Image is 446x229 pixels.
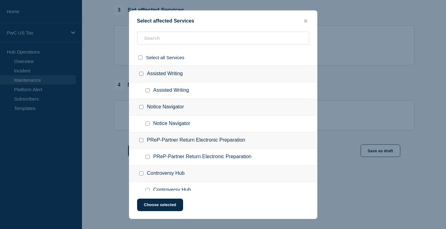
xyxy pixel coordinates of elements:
[129,99,317,116] div: Notice Navigator
[137,199,183,211] button: Choose selected
[139,171,143,175] input: Controversy Hub checkbox
[137,32,309,44] input: Search
[139,72,143,76] input: Assisted Writing checkbox
[138,55,142,60] input: select all checkbox
[129,65,317,82] div: Assisted Writing
[146,55,185,60] span: Select all Services
[146,88,150,92] input: Assisted Writing checkbox
[153,187,191,193] span: Controversy Hub
[129,18,317,24] div: Select affected Services
[146,122,150,126] input: Notice Navigator checkbox
[302,18,309,24] button: close button
[153,121,190,127] span: Notice Navigator
[129,132,317,149] div: PReP-Partner Return Electronic Preparation
[139,138,143,142] input: PReP-Partner Return Electronic Preparation checkbox
[146,155,150,159] input: PReP-Partner Return Electronic Preparation checkbox
[153,87,189,94] span: Assisted Writing
[129,165,317,182] div: Controversy Hub
[139,105,143,109] input: Notice Navigator checkbox
[153,154,252,160] span: PReP-Partner Return Electronic Preparation
[146,188,150,192] input: Controversy Hub checkbox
